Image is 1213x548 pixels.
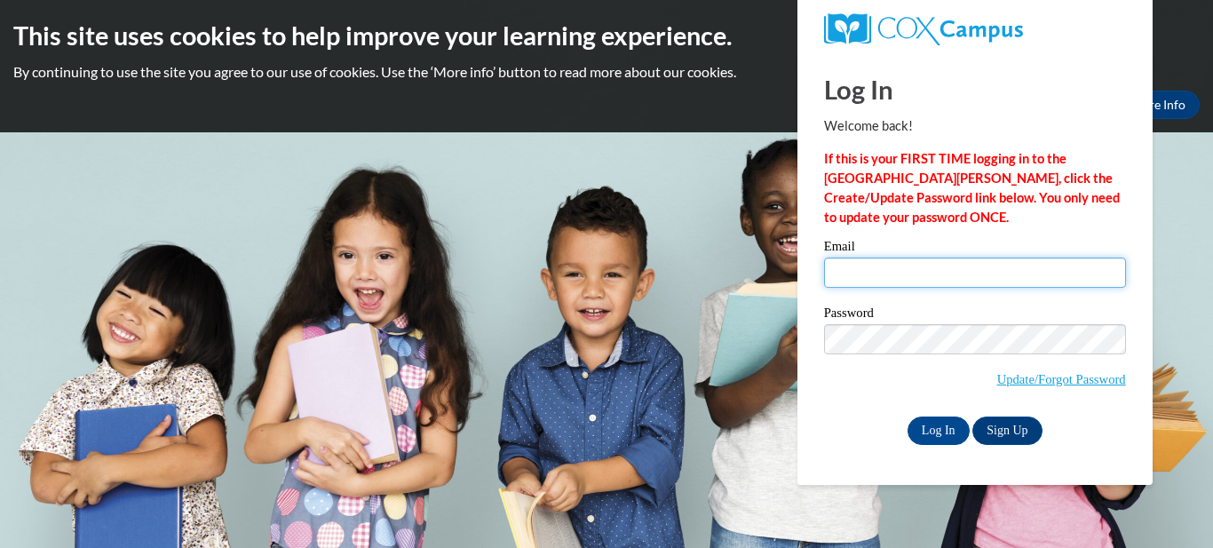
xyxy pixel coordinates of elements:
input: Log In [908,417,970,445]
h2: This site uses cookies to help improve your learning experience. [13,18,1200,53]
strong: If this is your FIRST TIME logging in to the [GEOGRAPHIC_DATA][PERSON_NAME], click the Create/Upd... [824,151,1120,225]
label: Email [824,240,1126,258]
h1: Log In [824,71,1126,107]
a: COX Campus [824,13,1126,45]
a: Update/Forgot Password [997,372,1126,386]
p: By continuing to use the site you agree to our use of cookies. Use the ‘More info’ button to read... [13,62,1200,82]
p: Welcome back! [824,116,1126,136]
a: More Info [1116,91,1200,119]
img: COX Campus [824,13,1023,45]
label: Password [824,306,1126,324]
a: Sign Up [972,417,1042,445]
